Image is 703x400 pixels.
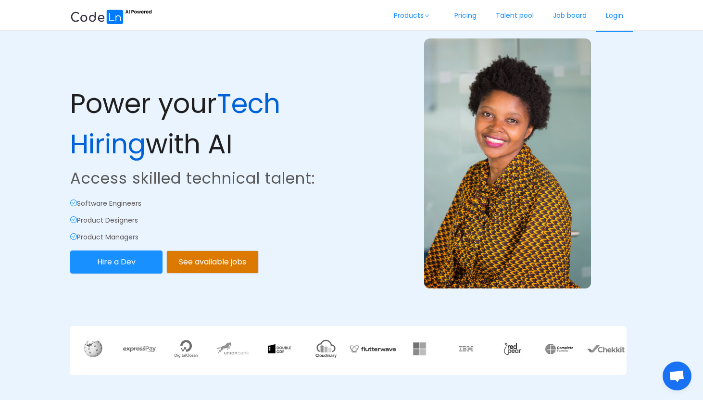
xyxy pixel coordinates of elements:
img: xNYAAAAAA= [545,344,573,354]
button: Hire a Dev [70,250,163,274]
span: Tech Hiring [70,85,280,163]
i: icon: check-circle [70,216,77,223]
img: 3JiQAAAAAABZABt8ruoJIq32+N62SQO0hFKGtpKBtqUKlH8dAofS56CJ7FppICrj1pHkAOPKAAA= [501,341,525,357]
img: union.a1ab9f8d.webp [216,333,249,365]
img: example [424,38,591,288]
img: cloud.8900efb9.webp [314,337,338,361]
img: fq4AAAAAAAAAAA= [413,342,427,356]
img: digitalocean.9711bae0.webp [175,337,198,361]
p: Product Designers [70,215,350,225]
i: icon: check-circle [70,200,77,206]
i: icon: check-circle [70,233,77,240]
img: chekkit.0bccf985.webp [587,345,625,353]
a: Open chat [663,362,691,390]
i: icon: down [424,13,430,18]
img: ibm.f019ecc1.webp [459,346,473,352]
img: gdp.f5de0a9d.webp [268,344,291,353]
img: ai.87e98a1d.svg [70,8,152,24]
p: Software Engineers [70,199,350,209]
p: Access skilled technical talent: [70,167,350,190]
button: See available jobs [166,250,259,274]
img: wikipedia.924a3bd0.webp [84,340,102,357]
img: express.25241924.webp [123,346,156,352]
p: Product Managers [70,232,350,242]
p: Power your with AI [70,84,350,164]
img: flutter.513ce320.webp [350,336,396,362]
